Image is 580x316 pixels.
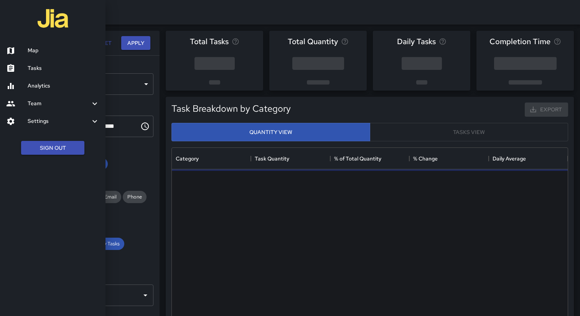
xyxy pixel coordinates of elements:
h6: Team [28,99,90,108]
button: Sign Out [21,141,84,155]
h6: Tasks [28,64,99,73]
h6: Settings [28,117,90,126]
h6: Analytics [28,82,99,90]
h6: Map [28,46,99,55]
img: jia-logo [38,3,68,34]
